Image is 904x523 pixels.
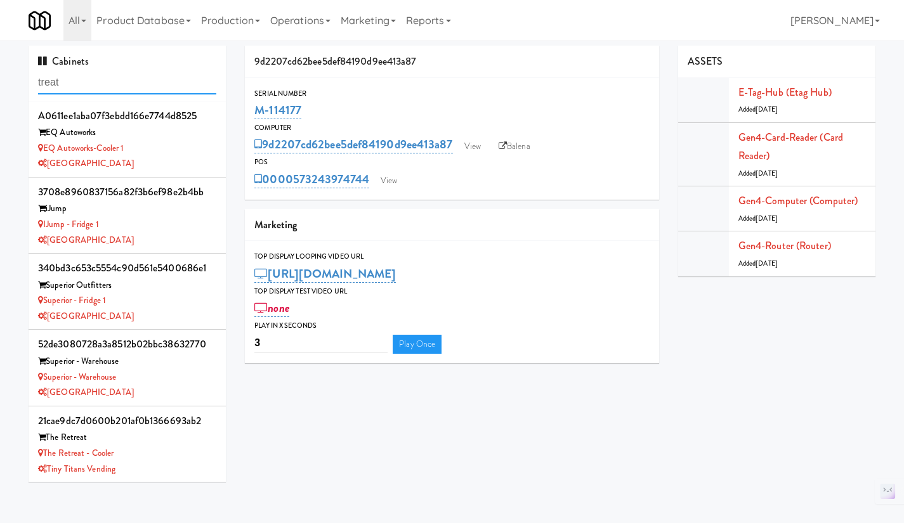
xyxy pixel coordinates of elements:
[29,10,51,32] img: Micromart
[38,430,216,446] div: The Retreat
[38,183,216,202] div: 3708e8960837156a82f3b6ef98e2b4bb
[254,101,301,119] a: M-114177
[254,285,650,298] div: Top Display Test Video Url
[38,294,106,306] a: Superior - Fridge 1
[756,214,778,223] span: [DATE]
[756,169,778,178] span: [DATE]
[29,178,226,254] li: 3708e8960837156a82f3b6ef98e2b4bbiJump iJump - Fridge 1[GEOGRAPHIC_DATA]
[29,101,226,178] li: a0611ee1aba07f3ebdd166e7744d8525EQ Autoworks EQ Autoworks-Cooler 1[GEOGRAPHIC_DATA]
[254,136,452,153] a: 9d2207cd62bee5def84190d9ee413a87
[38,157,134,169] a: [GEOGRAPHIC_DATA]
[38,463,115,475] a: Tiny Titans Vending
[29,406,226,482] li: 21cae9dc7d0600b201af0b1366693ab2The Retreat The Retreat - CoolerTiny Titans Vending
[38,218,99,230] a: iJump - Fridge 1
[38,259,216,278] div: 340bd3c653c5554c90d561e5400686e1
[38,371,116,383] a: Superior - Warehouse
[38,335,216,354] div: 52de3080728a3a8512b02bbc38632770
[38,234,134,246] a: [GEOGRAPHIC_DATA]
[38,447,114,459] a: The Retreat - Cooler
[38,354,216,370] div: Superior - Warehouse
[38,71,216,94] input: Search cabinets
[254,320,650,332] div: Play in X seconds
[254,156,650,169] div: POS
[38,201,216,217] div: iJump
[738,238,831,253] a: Gen4-router (Router)
[393,335,442,354] a: Play Once
[254,171,369,188] a: 0000573243974744
[738,85,832,100] a: E-tag-hub (Etag Hub)
[38,107,216,126] div: a0611ee1aba07f3ebdd166e7744d8525
[38,386,134,398] a: [GEOGRAPHIC_DATA]
[254,122,650,134] div: Computer
[738,193,858,208] a: Gen4-computer (Computer)
[38,142,124,154] a: EQ Autoworks-Cooler 1
[688,54,723,68] span: ASSETS
[38,125,216,141] div: EQ Autoworks
[738,169,778,178] span: Added
[38,411,216,430] div: 21cae9dc7d0600b201af0b1366693ab2
[38,278,216,294] div: Superior Outfitters
[374,171,403,190] a: View
[29,254,226,330] li: 340bd3c653c5554c90d561e5400686e1Superior Outfitters Superior - Fridge 1[GEOGRAPHIC_DATA]
[38,310,134,322] a: [GEOGRAPHIC_DATA]
[756,105,778,114] span: [DATE]
[492,137,537,156] a: Balena
[738,214,778,223] span: Added
[254,250,650,263] div: Top Display Looping Video Url
[254,299,289,317] a: none
[29,330,226,406] li: 52de3080728a3a8512b02bbc38632770Superior - Warehouse Superior - Warehouse[GEOGRAPHIC_DATA]
[458,137,487,156] a: View
[38,54,89,68] span: Cabinets
[254,87,650,100] div: Serial Number
[738,130,843,164] a: Gen4-card-reader (Card Reader)
[245,46,659,78] div: 9d2207cd62bee5def84190d9ee413a87
[756,259,778,268] span: [DATE]
[738,105,778,114] span: Added
[254,217,297,232] span: Marketing
[738,259,778,268] span: Added
[254,265,396,283] a: [URL][DOMAIN_NAME]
